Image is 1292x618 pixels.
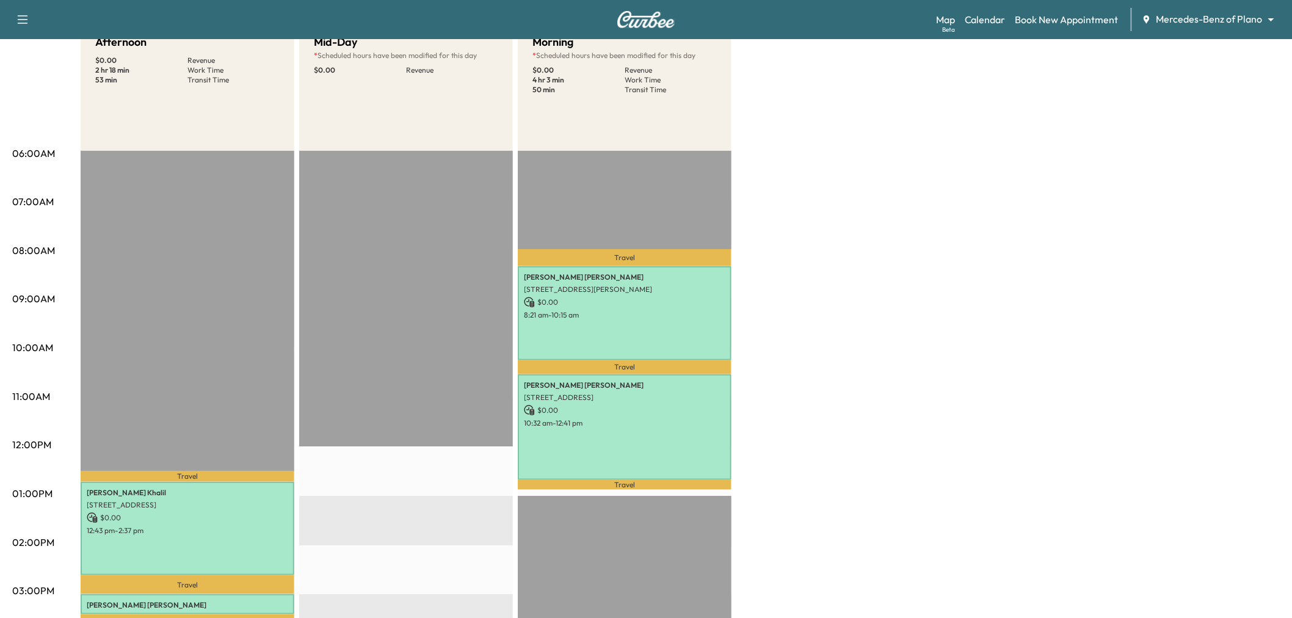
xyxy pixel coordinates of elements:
p: 06:00AM [12,146,55,161]
p: Travel [518,360,731,374]
p: 12:43 pm - 2:37 pm [87,526,288,536]
p: [STREET_ADDRESS][PERSON_NAME] [524,285,725,294]
p: Revenue [187,56,280,65]
p: Revenue [625,65,717,75]
a: Calendar [965,12,1006,27]
p: Scheduled hours have been modified for this day [314,51,498,60]
p: 12:00PM [12,437,51,452]
p: Work Time [187,65,280,75]
p: 4 hr 3 min [532,75,625,85]
p: $ 0.00 [524,405,725,416]
p: Travel [518,249,731,266]
p: $ 0.00 [314,65,406,75]
p: [STREET_ADDRESS] [524,393,725,402]
p: 01:00PM [12,486,53,501]
a: Book New Appointment [1015,12,1119,27]
p: 03:00PM [12,583,54,598]
p: [STREET_ADDRESS] [87,500,288,510]
p: Revenue [406,65,498,75]
p: $ 0.00 [95,56,187,65]
p: [PERSON_NAME] [PERSON_NAME] [524,380,725,390]
p: 08:00AM [12,243,55,258]
p: Travel [81,471,294,481]
p: [PERSON_NAME] [PERSON_NAME] [524,272,725,282]
p: 07:00AM [12,194,54,209]
a: MapBeta [936,12,955,27]
p: $ 0.00 [87,512,288,523]
p: Travel [81,575,294,594]
p: 2 hr 18 min [95,65,187,75]
p: Transit Time [625,85,717,95]
p: Work Time [625,75,717,85]
h5: Mid-Day [314,34,357,51]
div: Beta [942,25,955,34]
p: 10:00AM [12,340,53,355]
p: [PERSON_NAME] Khalil [87,488,288,498]
p: 50 min [532,85,625,95]
p: 10:32 am - 12:41 pm [524,418,725,428]
p: Transit Time [187,75,280,85]
h5: Morning [532,34,573,51]
p: 8:21 am - 10:15 am [524,310,725,320]
p: 09:00AM [12,291,55,306]
p: $ 0.00 [524,297,725,308]
p: $ 0.00 [532,65,625,75]
p: [PERSON_NAME] [PERSON_NAME] [87,600,288,610]
p: 11:00AM [12,389,50,404]
p: Scheduled hours have been modified for this day [532,51,717,60]
p: Travel [518,480,731,490]
p: 02:00PM [12,535,54,550]
h5: Afternoon [95,34,147,51]
p: 53 min [95,75,187,85]
img: Curbee Logo [617,11,675,28]
span: Mercedes-Benz of Plano [1156,12,1263,26]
